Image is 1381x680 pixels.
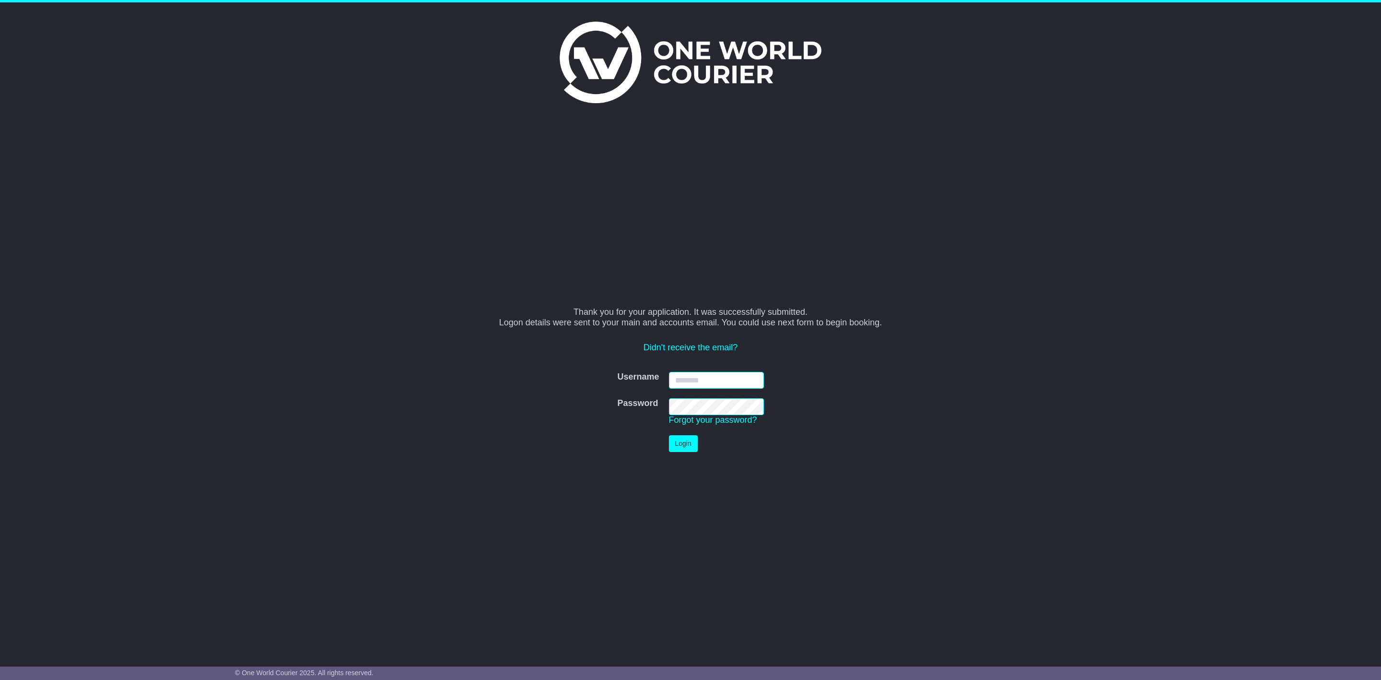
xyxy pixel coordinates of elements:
button: Login [669,435,698,452]
img: One World [560,22,821,103]
span: Thank you for your application. It was successfully submitted. Logon details were sent to your ma... [499,307,882,327]
label: Password [617,398,658,409]
label: Username [617,372,659,382]
a: Forgot your password? [669,415,757,425]
span: © One World Courier 2025. All rights reserved. [235,669,374,677]
a: Didn't receive the email? [644,343,738,352]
